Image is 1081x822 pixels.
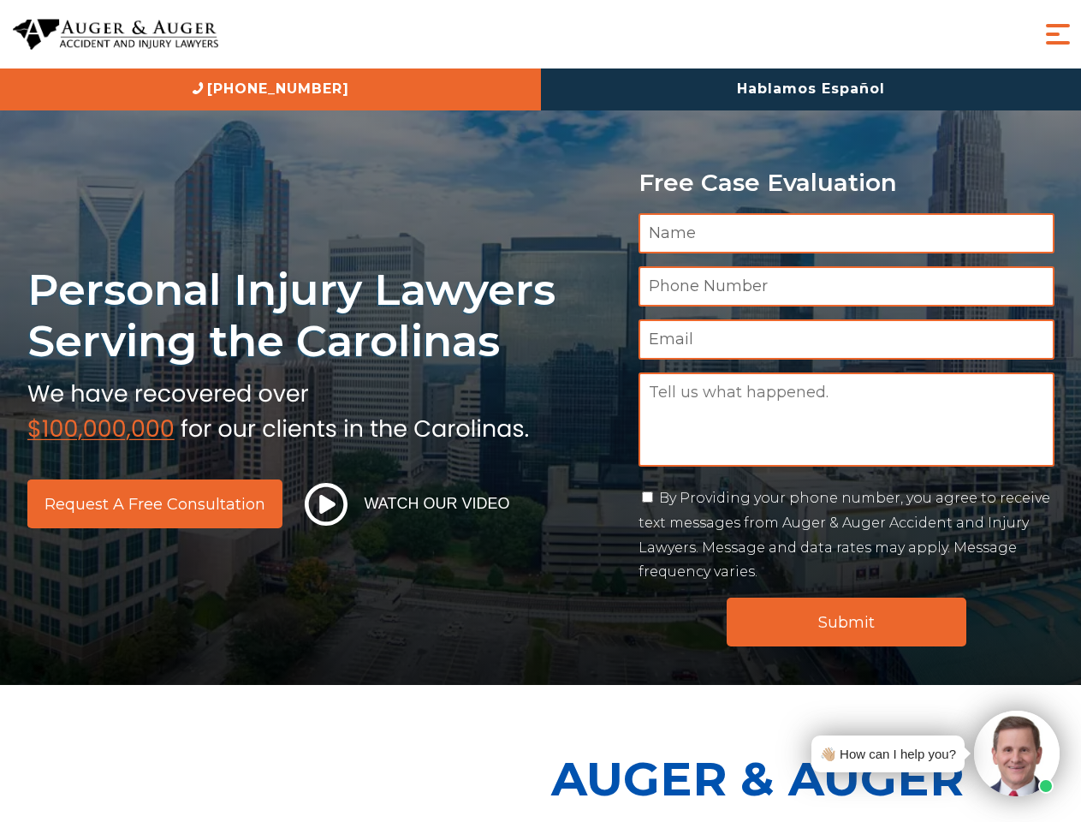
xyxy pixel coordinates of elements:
[45,497,265,512] span: Request a Free Consultation
[300,482,515,527] button: Watch Our Video
[1041,17,1075,51] button: Menu
[551,736,1072,821] p: Auger & Auger
[13,19,218,51] img: Auger & Auger Accident and Injury Lawyers Logo
[820,742,956,765] div: 👋🏼 How can I help you?
[974,711,1060,796] img: Intaker widget Avatar
[639,170,1054,196] p: Free Case Evaluation
[639,213,1054,253] input: Name
[639,490,1050,580] label: By Providing your phone number, you agree to receive text messages from Auger & Auger Accident an...
[27,479,282,528] a: Request a Free Consultation
[27,376,529,441] img: sub text
[27,264,618,367] h1: Personal Injury Lawyers Serving the Carolinas
[639,319,1054,360] input: Email
[727,598,966,646] input: Submit
[639,266,1054,307] input: Phone Number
